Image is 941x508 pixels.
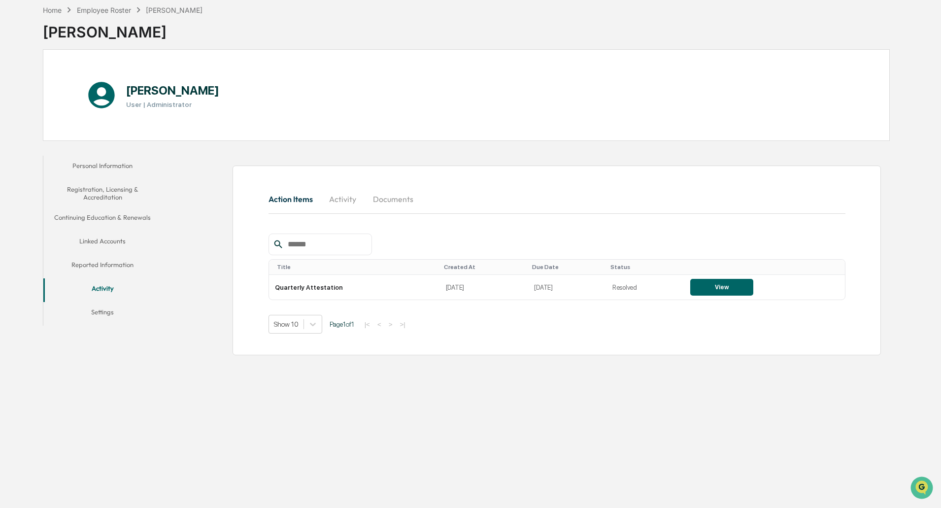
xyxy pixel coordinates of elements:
img: 1746055101610-c473b297-6a78-478c-a979-82029cc54cd1 [10,75,28,93]
button: View [690,279,753,296]
input: Clear [26,45,163,55]
a: 🔎Data Lookup [6,139,66,157]
div: secondary tabs example [269,187,845,211]
button: Activity [321,187,365,211]
span: Pylon [98,167,119,174]
button: Settings [43,302,162,326]
button: > [386,320,396,329]
p: How can we help? [10,21,179,36]
button: Start new chat [168,78,179,90]
td: Resolved [606,275,684,300]
div: Toggle SortBy [610,264,680,271]
td: [DATE] [440,275,529,300]
div: secondary tabs example [43,156,162,326]
span: Preclearance [20,124,64,134]
button: >| [397,320,408,329]
button: |< [362,320,373,329]
button: Linked Accounts [43,231,162,255]
div: [PERSON_NAME] [43,15,202,41]
div: 🔎 [10,144,18,152]
div: Start new chat [34,75,162,85]
div: Home [43,6,62,14]
div: Toggle SortBy [444,264,525,271]
a: 🖐️Preclearance [6,120,67,138]
div: We're available if you need us! [34,85,125,93]
td: Quarterly Attestation [269,275,440,300]
a: View [690,283,753,291]
iframe: Open customer support [909,475,936,502]
div: [PERSON_NAME] [146,6,202,14]
div: Toggle SortBy [277,264,436,271]
div: 🖐️ [10,125,18,133]
td: [DATE] [528,275,606,300]
div: Toggle SortBy [692,264,841,271]
h3: User | Administrator [126,101,219,108]
button: Documents [365,187,421,211]
a: Powered byPylon [69,167,119,174]
button: Registration, Licensing & Accreditation [43,179,162,207]
span: Data Lookup [20,143,62,153]
div: Employee Roster [77,6,131,14]
span: Page 1 of 1 [330,320,354,328]
button: Activity [43,278,162,302]
h1: [PERSON_NAME] [126,83,219,98]
div: Toggle SortBy [532,264,602,271]
button: Personal Information [43,156,162,179]
button: Continuing Education & Renewals [43,207,162,231]
button: Reported Information [43,255,162,278]
button: < [374,320,384,329]
div: 🗄️ [71,125,79,133]
a: 🗄️Attestations [67,120,126,138]
span: Attestations [81,124,122,134]
button: Action Items [269,187,321,211]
